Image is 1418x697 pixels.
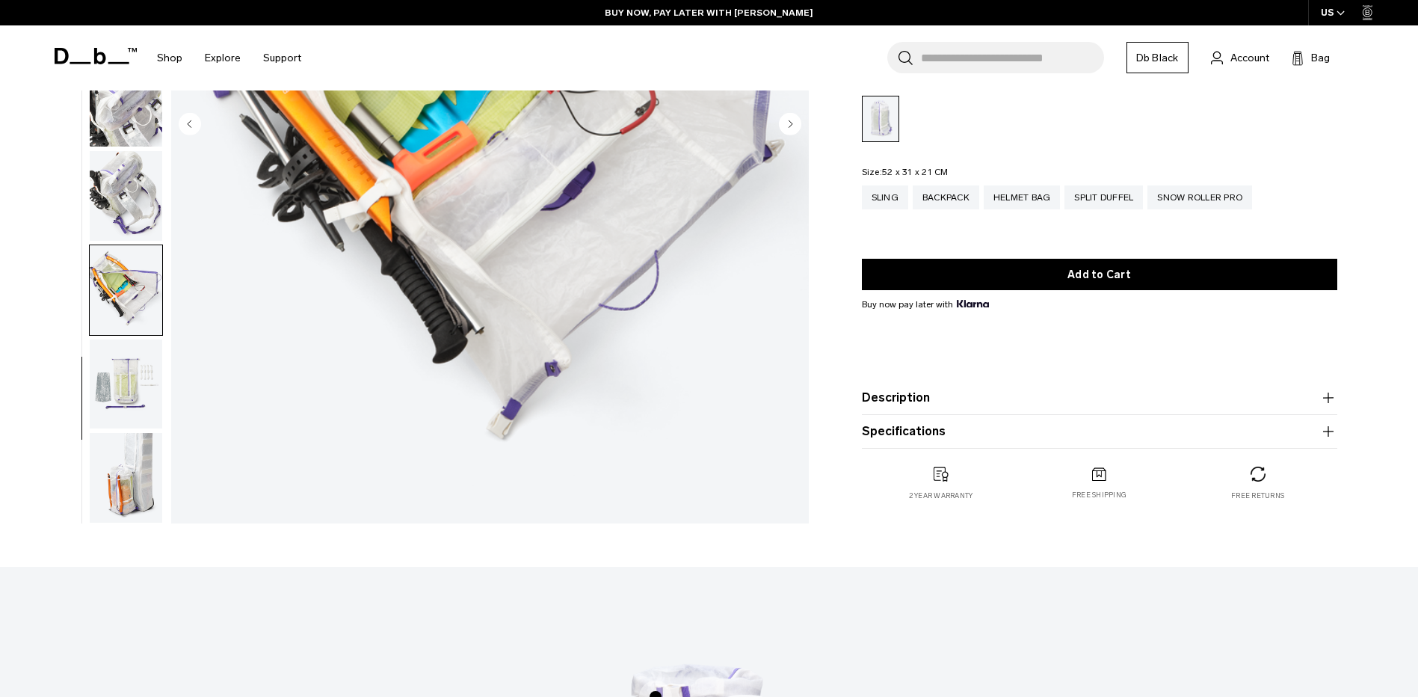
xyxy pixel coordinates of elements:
span: Buy now pay later with [862,298,989,311]
a: BUY NOW, PAY LATER WITH [PERSON_NAME] [605,6,813,19]
legend: Size: [862,168,949,176]
a: Support [263,31,301,85]
button: Description [862,389,1337,407]
img: Weigh_Lighter_Backpack_25L_15.png [90,340,162,429]
button: Next slide [779,112,801,138]
nav: Main Navigation [146,25,312,90]
button: Weigh_Lighter_Backpack_25L_16.png [89,432,163,523]
img: Weigh_Lighter_Backpack_25L_12.png [90,57,162,147]
a: Shop [157,31,182,85]
span: Bag [1311,50,1330,66]
a: Split Duffel [1064,185,1143,209]
a: Db Black [1126,42,1189,73]
a: Account [1211,49,1269,67]
a: Explore [205,31,241,85]
a: Snow Roller Pro [1147,185,1252,209]
button: Previous slide [179,112,201,138]
button: Bag [1292,49,1330,67]
p: Free shipping [1072,491,1126,501]
button: Weigh_Lighter_Backpack_25L_13.png [89,150,163,242]
a: Sling [862,185,908,209]
button: Weigh_Lighter_Backpack_25L_14.png [89,245,163,336]
img: Weigh_Lighter_Backpack_25L_14.png [90,245,162,335]
a: Backpack [913,185,979,209]
img: {"height" => 20, "alt" => "Klarna"} [957,300,989,307]
img: Weigh_Lighter_Backpack_25L_13.png [90,151,162,241]
button: Specifications [862,423,1337,440]
img: Weigh_Lighter_Backpack_25L_16.png [90,433,162,523]
span: 52 x 31 x 21 CM [882,167,949,177]
p: Free returns [1231,491,1284,501]
button: Weigh_Lighter_Backpack_25L_12.png [89,56,163,147]
a: Helmet Bag [984,185,1061,209]
button: Add to Cart [862,259,1337,290]
span: Account [1230,50,1269,66]
a: Aurora [862,96,899,142]
p: 2 year warranty [909,491,973,501]
button: Weigh_Lighter_Backpack_25L_15.png [89,339,163,430]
